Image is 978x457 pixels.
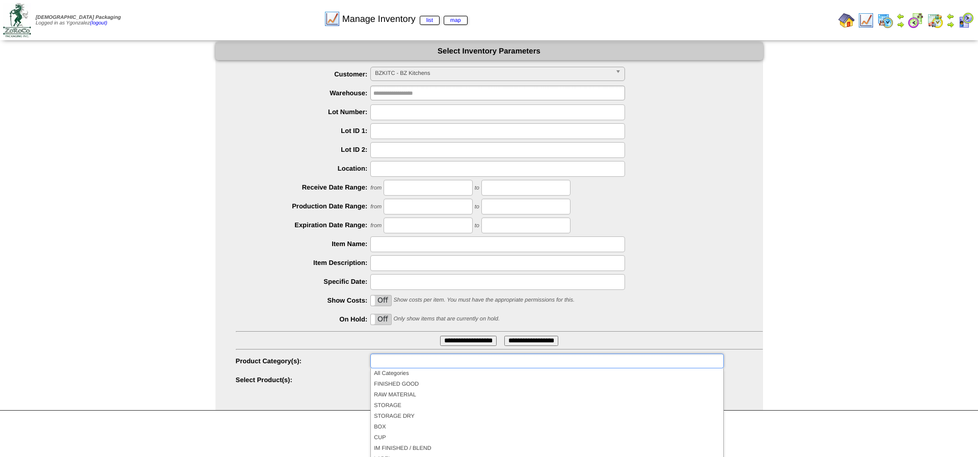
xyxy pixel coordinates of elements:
[371,400,723,411] li: STORAGE
[475,204,479,210] span: to
[958,12,974,29] img: calendarcustomer.gif
[236,376,371,384] label: Select Product(s):
[236,89,371,97] label: Warehouse:
[371,433,723,443] li: CUP
[236,165,371,172] label: Location:
[215,42,763,60] div: Select Inventory Parameters
[946,12,955,20] img: arrowleft.gif
[371,379,723,390] li: FINISHED GOOD
[236,259,371,266] label: Item Description:
[3,3,31,37] img: zoroco-logo-small.webp
[370,185,382,191] span: from
[475,185,479,191] span: to
[236,221,371,229] label: Expiration Date Range:
[236,108,371,116] label: Lot Number:
[236,127,371,135] label: Lot ID 1:
[90,20,107,26] a: (logout)
[838,12,855,29] img: home.gif
[371,368,723,379] li: All Categories
[236,240,371,248] label: Item Name:
[896,12,905,20] img: arrowleft.gif
[371,314,391,325] label: Off
[236,357,371,365] label: Product Category(s):
[908,12,924,29] img: calendarblend.gif
[475,223,479,229] span: to
[371,295,391,306] label: Off
[236,315,371,323] label: On Hold:
[371,443,723,454] li: IM FINISHED / BLEND
[393,297,575,303] span: Show costs per item. You must have the appropriate permissions for this.
[236,183,371,191] label: Receive Date Range:
[370,295,392,306] div: OnOff
[36,15,121,26] span: Logged in as Ygonzalez
[393,316,499,322] span: Only show items that are currently on hold.
[896,20,905,29] img: arrowright.gif
[36,15,121,20] span: [DEMOGRAPHIC_DATA] Packaging
[370,204,382,210] span: from
[858,12,874,29] img: line_graph.gif
[342,14,468,24] span: Manage Inventory
[371,422,723,433] li: BOX
[236,202,371,210] label: Production Date Range:
[877,12,893,29] img: calendarprod.gif
[371,390,723,400] li: RAW MATERIAL
[324,11,340,27] img: line_graph.gif
[375,67,611,79] span: BZKITC - BZ Kitchens
[444,16,468,25] a: map
[946,20,955,29] img: arrowright.gif
[236,278,371,285] label: Specific Date:
[370,314,392,325] div: OnOff
[236,297,371,304] label: Show Costs:
[236,70,371,78] label: Customer:
[236,146,371,153] label: Lot ID 2:
[371,411,723,422] li: STORAGE DRY
[370,223,382,229] span: from
[927,12,943,29] img: calendarinout.gif
[420,16,440,25] a: list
